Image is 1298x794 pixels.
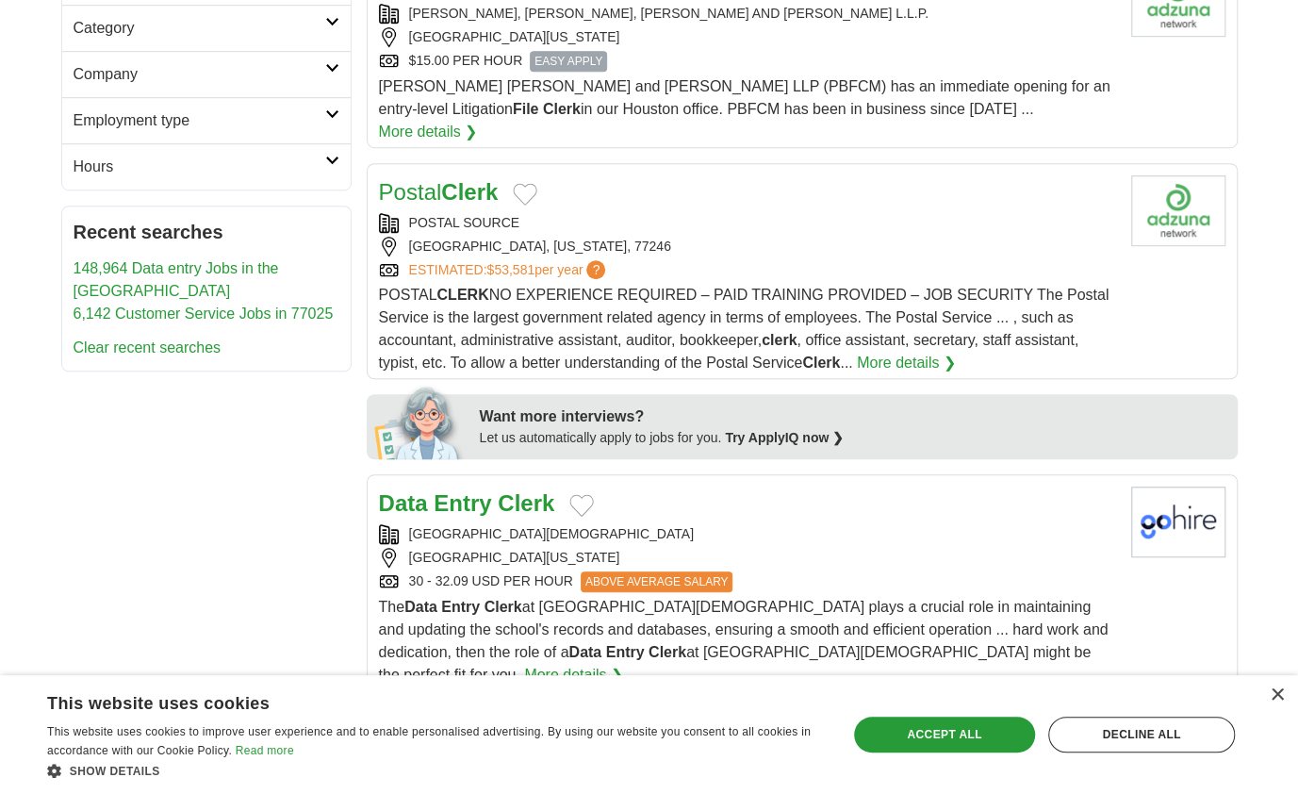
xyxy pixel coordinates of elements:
[762,332,797,348] strong: clerk
[409,260,610,280] a: ESTIMATED:$53,581per year?
[854,717,1035,753] div: Accept all
[441,179,498,205] strong: Clerk
[725,430,844,445] a: Try ApplyIQ now ❯
[379,27,1116,47] div: [GEOGRAPHIC_DATA][US_STATE]
[606,644,645,660] strong: Entry
[74,63,325,86] h2: Company
[47,686,777,715] div: This website uses cookies
[379,78,1110,117] span: [PERSON_NAME] [PERSON_NAME] and [PERSON_NAME] LLP (PBFCM) has an immediate opening for an entry-l...
[1270,688,1284,703] div: Close
[513,183,537,206] button: Add to favorite jobs
[513,101,539,117] strong: File
[379,490,428,516] strong: Data
[404,599,437,615] strong: Data
[568,644,601,660] strong: Data
[480,405,1226,428] div: Want more interviews?
[374,384,466,459] img: apply-iq-scientist.png
[74,260,279,299] a: 148,964 Data entry Jobs in the [GEOGRAPHIC_DATA]
[379,237,1116,256] div: [GEOGRAPHIC_DATA], [US_STATE], 77246
[649,644,686,660] strong: Clerk
[62,143,351,190] a: Hours
[74,339,222,356] a: Clear recent searches
[236,744,294,757] a: Read more, opens a new window
[569,494,594,517] button: Add to favorite jobs
[524,664,623,686] a: More details ❯
[74,218,339,246] h2: Recent searches
[379,571,1116,592] div: 30 - 32.09 USD PER HOUR
[379,51,1116,72] div: $15.00 PER HOUR
[62,97,351,143] a: Employment type
[379,179,499,205] a: PostalClerk
[485,599,522,615] strong: Clerk
[47,761,824,780] div: Show details
[70,765,160,778] span: Show details
[1131,175,1225,246] img: Company logo
[1048,717,1235,753] div: Decline all
[379,548,1116,568] div: [GEOGRAPHIC_DATA][US_STATE]
[47,725,811,757] span: This website uses cookies to improve user experience and to enable personalised advertising. By u...
[62,5,351,51] a: Category
[530,51,607,72] span: EASY APPLY
[74,17,325,40] h2: Category
[379,287,1109,371] span: POSTAL NO EXPERIENCE REQUIRED – PAID TRAINING PROVIDED – JOB SECURITY The Postal Service is the l...
[436,287,488,303] strong: CLERK
[379,524,1116,544] div: [GEOGRAPHIC_DATA][DEMOGRAPHIC_DATA]
[379,599,1109,683] span: The at [GEOGRAPHIC_DATA][DEMOGRAPHIC_DATA] plays a crucial role in maintaining and updating the s...
[62,51,351,97] a: Company
[1131,487,1225,557] img: Company logo
[74,109,325,132] h2: Employment type
[379,4,1116,24] div: [PERSON_NAME], [PERSON_NAME], [PERSON_NAME] AND [PERSON_NAME] L.L.P.
[480,428,1226,448] div: Let us automatically apply to jobs for you.
[379,121,478,143] a: More details ❯
[581,571,733,592] span: ABOVE AVERAGE SALARY
[586,260,605,279] span: ?
[857,352,956,374] a: More details ❯
[543,101,581,117] strong: Clerk
[379,490,555,516] a: Data Entry Clerk
[74,306,334,322] a: 6,142 Customer Service Jobs in 77025
[434,490,491,516] strong: Entry
[802,355,840,371] strong: Clerk
[74,156,325,178] h2: Hours
[441,599,480,615] strong: Entry
[486,262,534,277] span: $53,581
[379,213,1116,233] div: POSTAL SOURCE
[498,490,554,516] strong: Clerk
